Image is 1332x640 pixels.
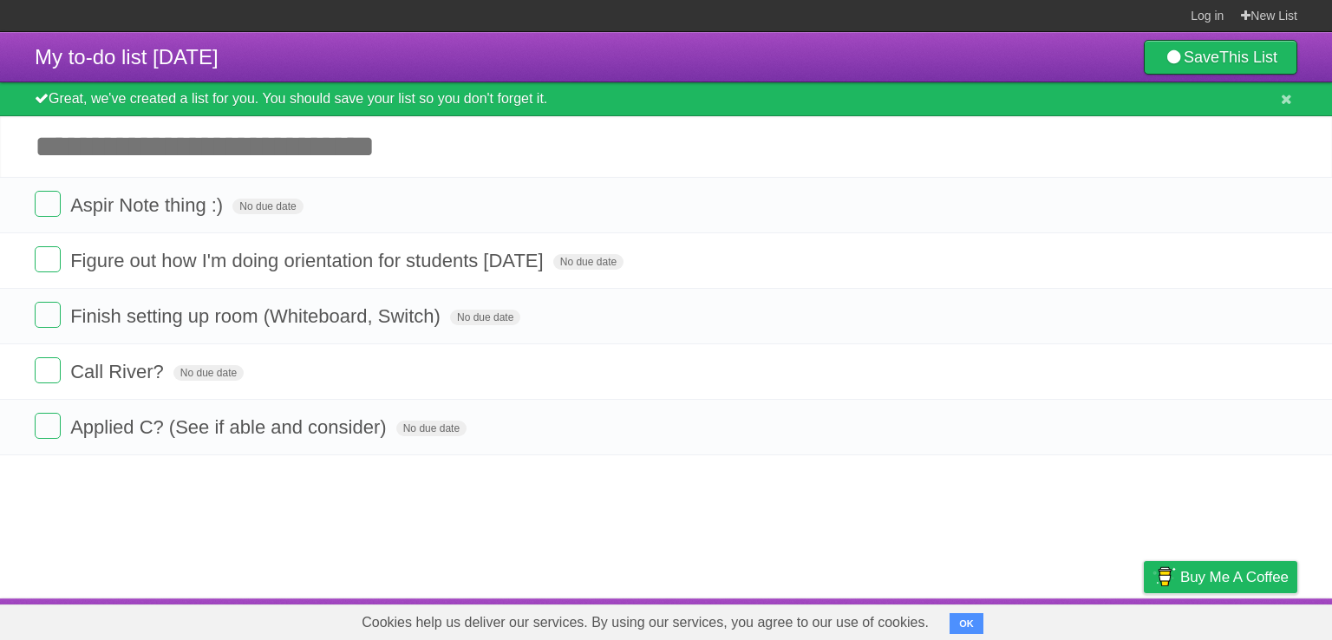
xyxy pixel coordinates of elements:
a: SaveThis List [1144,40,1297,75]
span: No due date [396,421,467,436]
span: Finish setting up room (Whiteboard, Switch) [70,305,445,327]
label: Done [35,246,61,272]
label: Done [35,191,61,217]
span: Cookies help us deliver our services. By using our services, you agree to our use of cookies. [344,605,946,640]
span: Figure out how I'm doing orientation for students [DATE] [70,250,548,271]
span: No due date [232,199,303,214]
label: Done [35,302,61,328]
span: Aspir Note thing :) [70,194,227,216]
span: No due date [173,365,244,381]
img: Buy me a coffee [1152,562,1176,591]
label: Done [35,357,61,383]
button: OK [950,613,983,634]
a: Terms [1062,603,1100,636]
span: Applied C? (See if able and consider) [70,416,390,438]
b: This List [1219,49,1277,66]
span: No due date [553,254,624,270]
span: Call River? [70,361,168,382]
a: Developers [970,603,1041,636]
a: Suggest a feature [1188,603,1297,636]
label: Done [35,413,61,439]
a: Privacy [1121,603,1166,636]
span: My to-do list [DATE] [35,45,219,69]
span: No due date [450,310,520,325]
a: Buy me a coffee [1144,561,1297,593]
span: Buy me a coffee [1180,562,1289,592]
a: About [913,603,950,636]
